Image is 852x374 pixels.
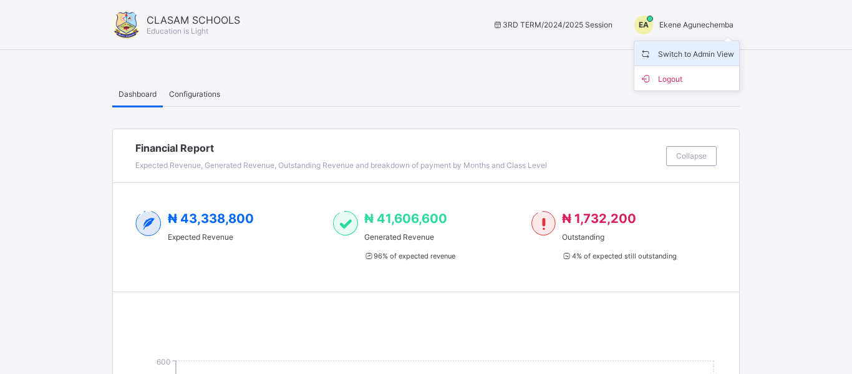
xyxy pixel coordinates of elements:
span: Expected Revenue [168,232,254,242]
img: paid-1.3eb1404cbcb1d3b736510a26bbfa3ccb.svg [333,211,357,236]
li: dropdown-list-item-name-0 [634,41,739,66]
span: Logout [639,71,734,86]
img: outstanding-1.146d663e52f09953f639664a84e30106.svg [531,211,556,236]
span: ₦ 43,338,800 [168,211,254,226]
img: expected-2.4343d3e9d0c965b919479240f3db56ac.svg [135,211,162,236]
span: Outstanding [562,232,676,242]
span: ₦ 41,606,600 [364,211,447,226]
span: Education is Light [147,26,208,36]
span: Dashboard [119,89,157,99]
span: session/term information [492,20,612,29]
span: ₦ 1,732,200 [562,211,636,226]
span: Collapse [676,151,707,160]
span: Expected Revenue, Generated Revenue, Outstanding Revenue and breakdown of payment by Months and C... [135,160,547,170]
span: 96 % of expected revenue [364,252,455,260]
span: 4 % of expected still outstanding [562,252,676,260]
li: dropdown-list-item-buttom-1 [634,66,739,91]
span: EA [639,20,649,29]
span: Configurations [169,89,220,99]
span: Ekene Agunechemba [659,20,733,29]
tspan: 600 [157,357,171,367]
span: Switch to Admin View [639,46,734,61]
span: Financial Report [135,142,660,154]
span: Generated Revenue [364,232,455,242]
span: CLASAM SCHOOLS [147,14,240,26]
